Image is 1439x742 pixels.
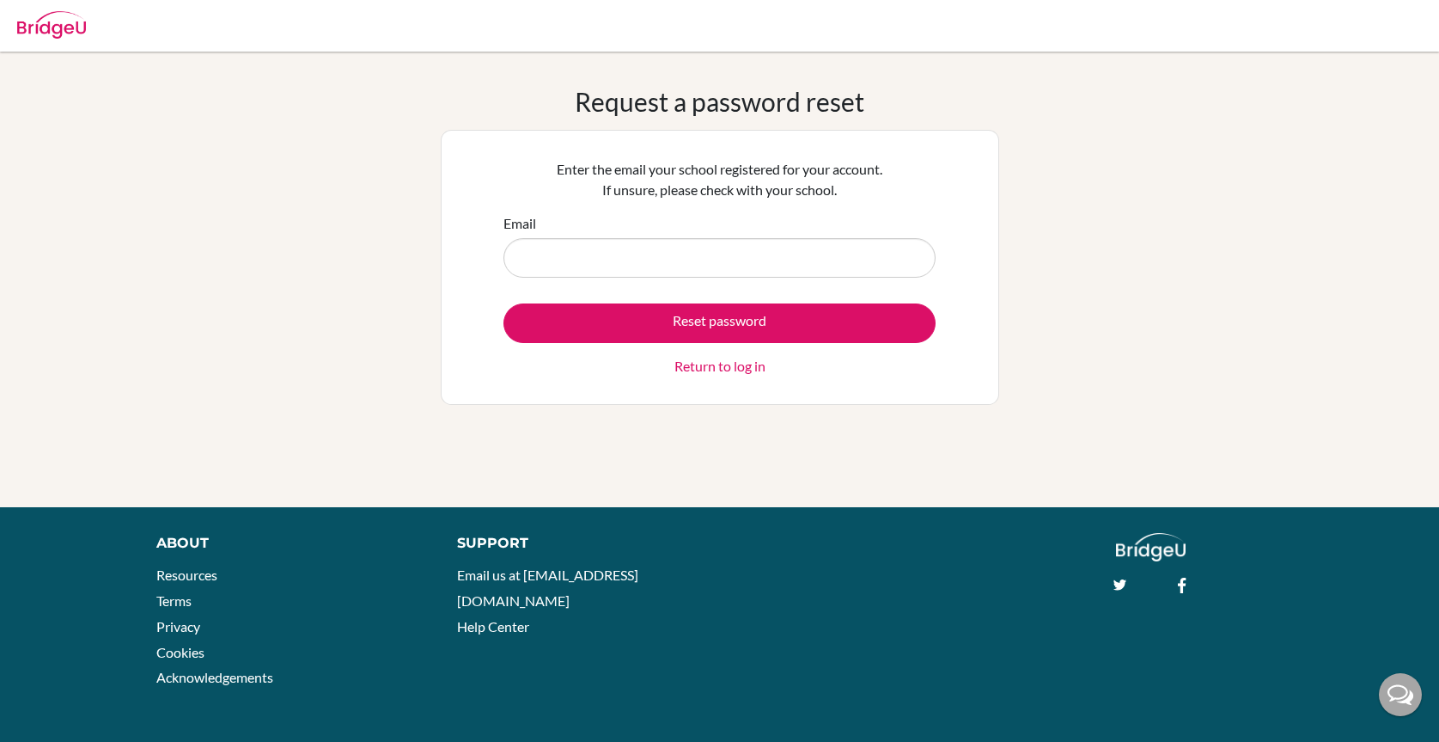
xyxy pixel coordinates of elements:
a: Email us at [EMAIL_ADDRESS][DOMAIN_NAME] [457,567,638,609]
a: Help Center [457,618,529,635]
img: logo_white@2x-f4f0deed5e89b7ecb1c2cc34c3e3d731f90f0f143d5ea2071677605dd97b5244.png [1116,533,1186,561]
a: Cookies [156,644,204,660]
a: Privacy [156,618,200,635]
p: Enter the email your school registered for your account. If unsure, please check with your school. [503,159,936,200]
button: Reset password [503,304,936,343]
a: Return to log in [674,356,765,377]
img: Bridge-U [17,11,86,39]
label: Email [503,213,536,234]
h1: Request a password reset [575,86,864,117]
div: About [156,533,418,554]
a: Terms [156,592,192,609]
a: Resources [156,567,217,583]
a: Acknowledgements [156,669,273,685]
div: Support [457,533,700,554]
